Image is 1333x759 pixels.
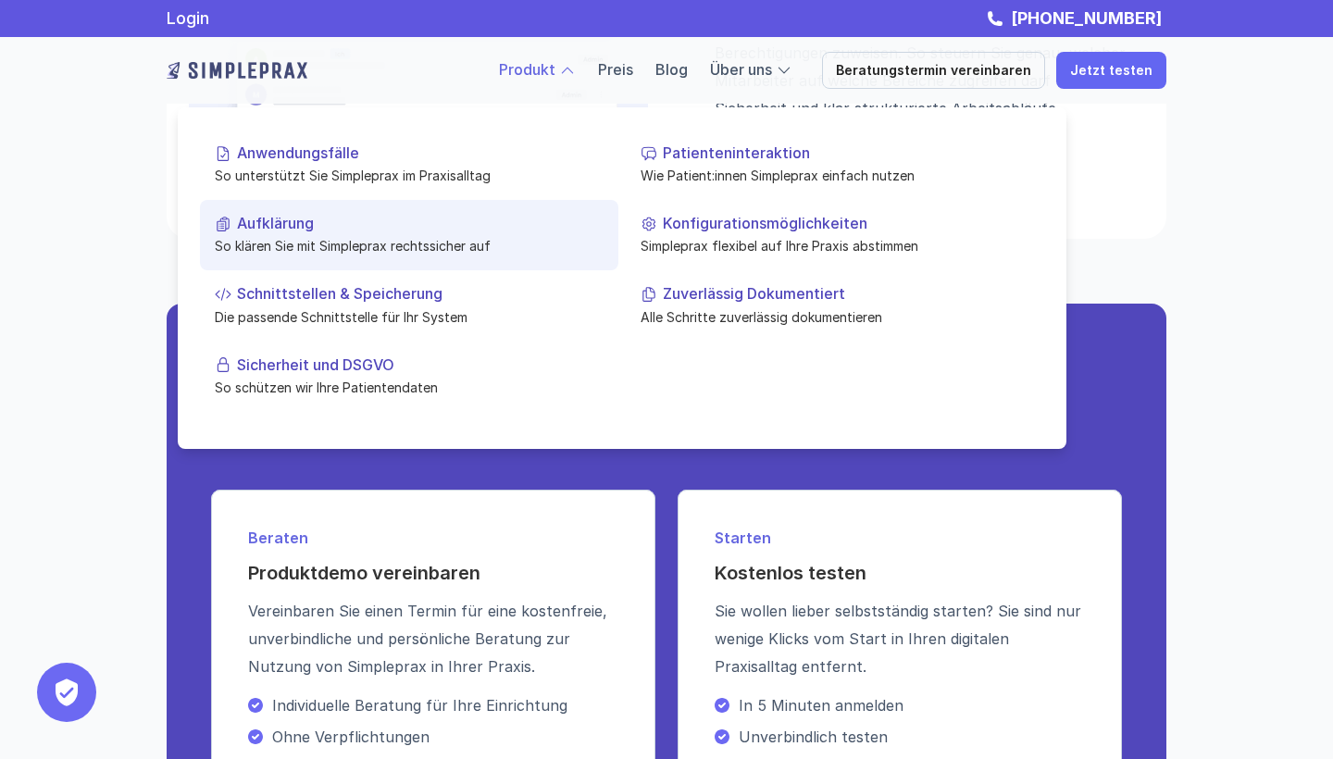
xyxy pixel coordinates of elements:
p: Aufklärung [237,215,604,232]
a: Beratungstermin vereinbaren [822,52,1045,89]
p: Anwendungsfälle [237,144,604,162]
a: KonfigurationsmöglichkeitenSimpleprax flexibel auf Ihre Praxis abstimmen [626,200,1044,270]
p: So klären Sie mit Simpleprax rechtssicher auf [215,236,604,255]
p: Sie wollen lieber selbstständig starten? Sie sind nur wenige Klicks vom Start in Ihren digitalen ... [715,597,1085,680]
p: Schnittstellen & Speicherung [237,285,604,303]
h4: Kostenlos testen [715,560,1085,586]
a: PatienteninteraktionWie Patient:innen Simpleprax einfach nutzen [626,130,1044,200]
a: Zuverlässig DokumentiertAlle Schritte zuverlässig dokumentieren [626,270,1044,341]
p: Unverbindlich testen [739,728,1085,746]
p: Jetzt testen [1070,63,1152,79]
p: Ohne Verpflichtungen [272,728,618,746]
p: Individuelle Beratung für Ihre Einrichtung [272,696,618,715]
a: [PHONE_NUMBER] [1006,8,1166,28]
strong: [PHONE_NUMBER] [1011,8,1162,28]
a: Produkt [499,60,555,79]
p: In 5 Minuten anmelden [739,696,1085,715]
p: Zuverlässig Dokumentiert [663,285,1029,303]
a: Jetzt testen [1056,52,1166,89]
p: Patienteninteraktion [663,144,1029,162]
p: So schützen wir Ihre Patientendaten [215,377,604,396]
p: Konfigurationsmöglichkeiten [663,215,1029,232]
a: AnwendungsfälleSo unterstützt Sie Simpleprax im Praxisalltag [200,130,618,200]
p: Beraten [248,527,618,549]
p: Starten [715,527,1085,549]
a: Preis [598,60,633,79]
h4: Produktdemo vereinbaren [248,560,618,586]
a: Sicherheit und DSGVOSo schützen wir Ihre Patientendaten [200,341,618,411]
a: Blog [655,60,688,79]
p: Alle Schritte zuverlässig dokumentieren [641,306,1029,326]
p: So unterstützt Sie Simpleprax im Praxisalltag [215,166,604,185]
a: AufklärungSo klären Sie mit Simpleprax rechtssicher auf [200,200,618,270]
p: Die passende Schnittstelle für Ihr System [215,306,604,326]
p: Wie Patient:innen Simpleprax einfach nutzen [641,166,1029,185]
p: Vereinbaren Sie einen Termin für eine kostenfreie, unverbindliche und persönliche Beratung zur Nu... [248,597,618,680]
p: Simpleprax flexibel auf Ihre Praxis abstimmen [641,236,1029,255]
a: Schnittstellen & SpeicherungDie passende Schnittstelle für Ihr System [200,270,618,341]
p: Beratungstermin vereinbaren [836,63,1031,79]
a: Login [167,8,209,28]
p: Sicherheit und DSGVO [237,355,604,373]
a: Über uns [710,60,772,79]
